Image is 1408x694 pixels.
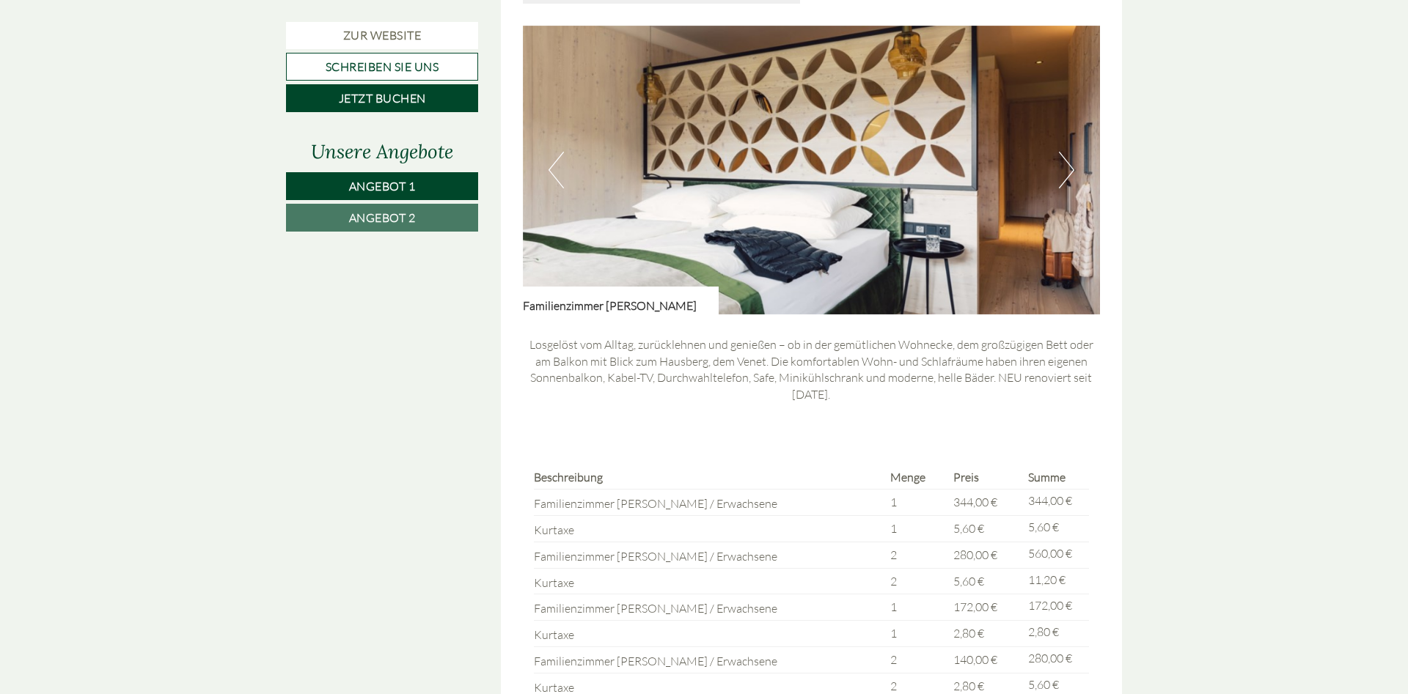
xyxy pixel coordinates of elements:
[947,466,1022,489] th: Preis
[953,495,997,509] span: 344,00 €
[953,679,984,693] span: 2,80 €
[1059,152,1074,188] button: Next
[534,621,885,647] td: Kurtaxe
[349,179,416,193] span: Angebot 1
[884,489,947,515] td: 1
[1022,594,1089,621] td: 172,00 €
[1022,515,1089,542] td: 5,60 €
[286,22,478,49] a: Zur Website
[534,542,885,568] td: Familienzimmer [PERSON_NAME] / Erwachsene
[1022,489,1089,515] td: 344,00 €
[286,84,478,112] a: Jetzt buchen
[523,336,1101,403] p: Losgelöst vom Alltag, zurücklehnen und genießen – ob in der gemütlichen Wohnecke, dem großzügigen...
[953,574,984,588] span: 5,60 €
[884,647,947,673] td: 2
[884,568,947,594] td: 2
[953,652,997,667] span: 140,00 €
[884,594,947,621] td: 1
[534,489,885,515] td: Familienzimmer [PERSON_NAME] / Erwachsene
[523,287,719,314] div: Familienzimmer [PERSON_NAME]
[534,515,885,542] td: Kurtaxe
[1022,568,1089,594] td: 11,20 €
[1022,647,1089,673] td: 280,00 €
[953,626,984,641] span: 2,80 €
[1022,542,1089,568] td: 560,00 €
[349,210,416,225] span: Angebot 2
[523,26,1101,314] img: image
[953,521,984,536] span: 5,60 €
[534,568,885,594] td: Kurtaxe
[286,53,478,81] a: Schreiben Sie uns
[549,152,564,188] button: Previous
[884,466,947,489] th: Menge
[953,547,997,562] span: 280,00 €
[1022,466,1089,489] th: Summe
[1022,621,1089,647] td: 2,80 €
[534,594,885,621] td: Familienzimmer [PERSON_NAME] / Erwachsene
[884,542,947,568] td: 2
[953,599,997,614] span: 172,00 €
[534,466,885,489] th: Beschreibung
[884,515,947,542] td: 1
[884,621,947,647] td: 1
[534,647,885,673] td: Familienzimmer [PERSON_NAME] / Erwachsene
[286,138,478,165] div: Unsere Angebote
